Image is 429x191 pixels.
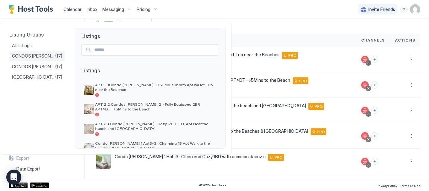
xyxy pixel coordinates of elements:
span: APT 1-1Condo [PERSON_NAME] · Luxurious 1bdrm Apt w/Hot Tub near the Beaches [95,82,216,92]
span: APT 2.2 Condos [PERSON_NAME] 2 · Fully Equipped 2BR APT>DT–>5Mins to the Beach [95,102,216,111]
span: Condo [PERSON_NAME] 1 Apt3-3 · Charming 1B Apt Walk to the Beaches & [GEOGRAPHIC_DATA] [95,141,216,150]
div: listing image [84,104,94,114]
div: listing image [84,124,94,134]
span: Listing Groups [9,31,65,38]
input: Input Field [92,45,219,55]
span: Listings [81,67,219,80]
div: listing image [84,85,94,95]
span: (17) [55,53,62,59]
span: All listings [12,43,33,48]
span: CONDOS [PERSON_NAME] 2 [12,64,55,70]
span: CONDOS [PERSON_NAME] 1 [12,53,55,59]
div: Open Intercom Messenger [6,170,21,185]
span: APT 3B Condo [PERSON_NAME] · Cozy 2BR-1BT Apt Near the beach and [GEOGRAPHIC_DATA] [95,121,216,131]
span: (17) [55,64,62,70]
span: [GEOGRAPHIC_DATA] [12,74,55,80]
span: (17) [55,74,62,80]
div: listing image [84,143,94,153]
span: Listings [75,28,225,39]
